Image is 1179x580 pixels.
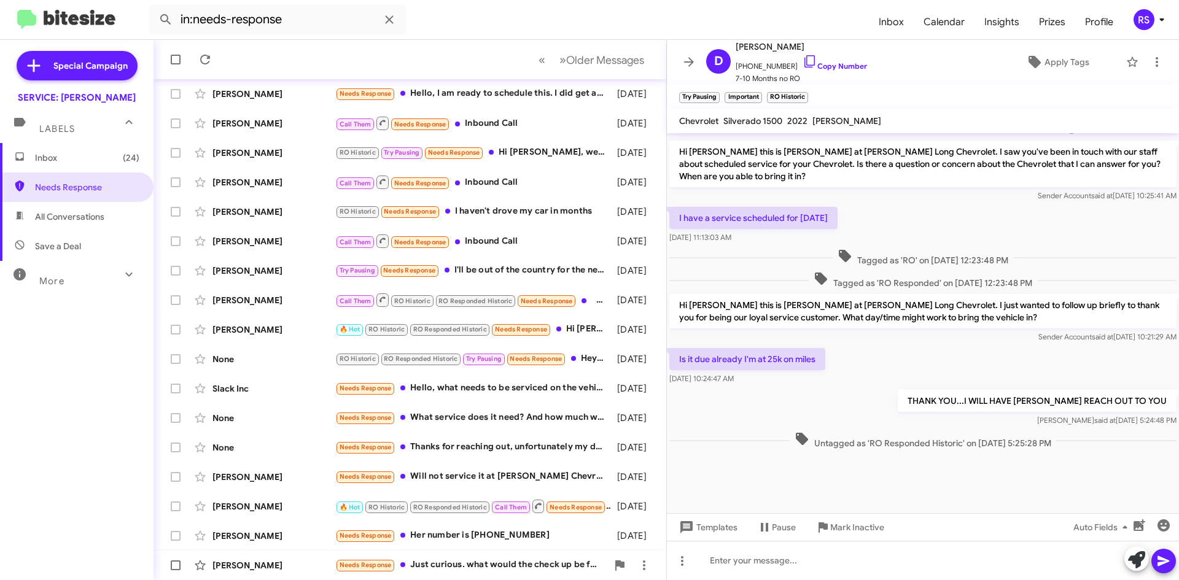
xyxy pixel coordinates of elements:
span: Needs Response [340,384,392,392]
span: RO Historic [340,149,376,157]
span: Needs Response [394,238,446,246]
div: Hi [PERSON_NAME], we are out of town looks like it will be November before we are back in town wi... [335,145,611,160]
div: Good morning. Actually I will need to bring the suburban back into the shop. I still have an engi... [335,292,611,307]
div: What service does it need? And how much will it cost? [335,411,611,425]
span: RO Historic [394,297,430,305]
div: Inbound Call [335,115,611,131]
span: said at [1092,332,1113,341]
button: Pause [747,516,806,538]
span: Save a Deal [35,240,81,252]
span: Labels [39,123,75,134]
span: Needs Response [383,266,435,274]
small: RO Historic [767,92,808,103]
span: » [559,52,566,68]
div: None [212,412,335,424]
span: More [39,276,64,287]
span: Silverado 1500 [723,115,782,126]
div: [PERSON_NAME] [212,176,335,188]
span: Sender Account [DATE] 10:21:29 AM [1038,332,1177,341]
div: [DATE] [611,265,656,277]
span: Needs Response [340,90,392,98]
span: Needs Response [340,561,392,569]
span: said at [1091,191,1113,200]
span: Try Pausing [340,266,375,274]
div: [PERSON_NAME] [212,147,335,159]
span: Needs Response [35,181,139,193]
span: RO Historic [340,355,376,363]
button: Previous [531,47,553,72]
div: [DATE] [611,117,656,130]
span: Inbox [35,152,139,164]
div: [DATE] [611,382,656,395]
span: Call Them [340,120,372,128]
div: [PERSON_NAME] [212,265,335,277]
span: RO Responded Historic [413,503,487,511]
div: Hello, I am ready to schedule this. I did get a mailer that my first oil change is free is that c... [335,87,611,101]
div: [PERSON_NAME] [212,500,335,512]
div: [DATE] [611,323,656,336]
span: said at [1094,416,1116,425]
div: Slack Inc [212,382,335,395]
span: [PERSON_NAME] [736,39,867,54]
span: Needs Response [521,297,573,305]
span: RO Historic [368,503,405,511]
p: Hi [PERSON_NAME] this is [PERSON_NAME] at [PERSON_NAME] Long Chevrolet. I saw you've been in touc... [669,141,1177,187]
span: Sender Account [DATE] 10:25:41 AM [1038,191,1177,200]
a: Prizes [1029,4,1075,40]
span: Needs Response [340,414,392,422]
div: [DATE] [611,206,656,218]
span: Call Them [340,179,372,187]
div: SERVICE: [PERSON_NAME] [18,91,136,104]
p: THANK YOU...I WILL HAVE [PERSON_NAME] REACH OUT TO YOU [898,390,1177,412]
div: I'll be out of the country for the next nine months [PERSON_NAME] [335,263,611,277]
span: RO Responded Historic [438,297,512,305]
button: Apply Tags [994,51,1120,73]
div: [PERSON_NAME] [212,530,335,542]
a: Inbox [869,4,914,40]
span: Call Them [340,297,372,305]
div: Hello, what needs to be serviced on the vehicle? I know there are some recalls that need to be pe... [335,381,611,395]
p: I have a service scheduled for [DATE] [669,207,838,229]
span: 🔥 Hot [340,503,360,511]
div: None [212,441,335,454]
input: Search [149,5,407,34]
span: RO Historic [368,325,405,333]
button: Next [552,47,652,72]
span: Tagged as 'RO' on [DATE] 12:23:48 PM [833,249,1013,266]
span: Auto Fields [1073,516,1132,538]
div: RS [1134,9,1154,30]
span: Profile [1075,4,1123,40]
small: Try Pausing [679,92,720,103]
span: Untagged as 'RO Responded Historic' on [DATE] 5:25:28 PM [790,431,1056,449]
a: Copy Number [803,61,867,71]
span: [DATE] 11:13:03 AM [669,233,731,242]
span: Needs Response [394,179,446,187]
span: Try Pausing [466,355,502,363]
div: [DATE] [611,471,656,483]
span: All Conversations [35,211,104,223]
span: RO Responded Historic [384,355,457,363]
a: Insights [975,4,1029,40]
span: Tagged as 'RO Responded' on [DATE] 12:23:48 PM [809,271,1037,289]
span: Needs Response [384,207,436,215]
div: [PERSON_NAME] [212,323,335,336]
div: [PERSON_NAME] [212,471,335,483]
span: Mark Inactive [830,516,884,538]
span: Chevrolet [679,115,718,126]
div: None [212,353,335,365]
span: D [714,52,723,71]
span: Pause [772,516,796,538]
div: [PERSON_NAME] [212,88,335,100]
nav: Page navigation example [532,47,652,72]
div: Her number is [PHONE_NUMBER] [335,528,611,543]
span: 2022 [787,115,807,126]
span: [PERSON_NAME] [812,115,881,126]
span: (24) [123,152,139,164]
span: « [539,52,545,68]
span: Call Them [495,503,527,511]
a: Special Campaign [17,51,138,80]
button: Auto Fields [1064,516,1142,538]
